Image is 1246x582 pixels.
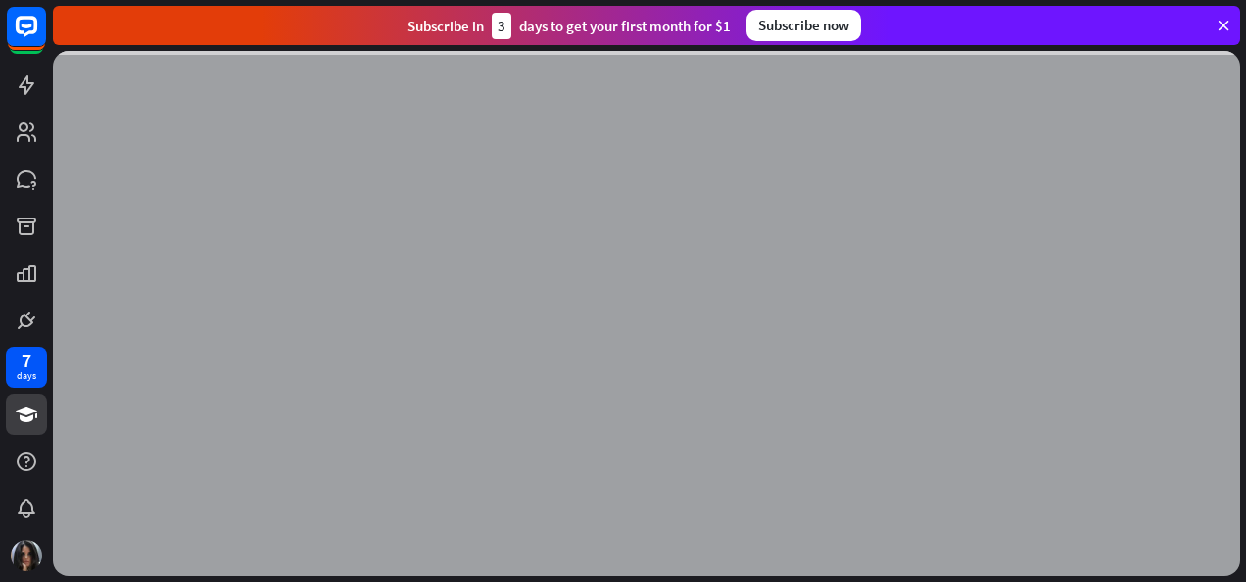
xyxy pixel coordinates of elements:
a: 7 days [6,347,47,388]
div: Subscribe now [746,10,861,41]
div: days [17,369,36,383]
div: 3 [492,13,511,39]
div: Subscribe in days to get your first month for $1 [407,13,731,39]
div: 7 [22,352,31,369]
